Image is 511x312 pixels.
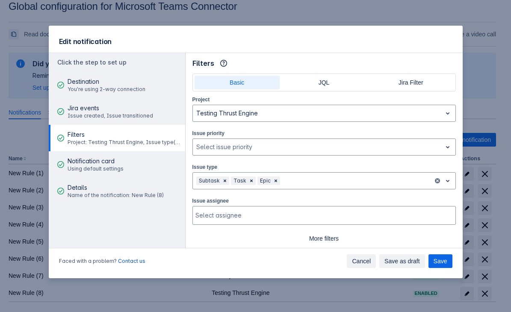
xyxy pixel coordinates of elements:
[347,254,376,268] button: Cancel
[198,232,451,245] span: More filters
[68,130,183,139] span: Filters
[59,258,145,265] span: Faced with a problem?
[196,177,221,185] div: Subtask
[195,76,280,89] button: Basic
[443,108,453,118] span: open
[272,177,279,184] span: Clear
[57,82,64,88] span: good
[368,76,453,89] button: Jira Filter
[57,108,64,115] span: good
[68,104,153,112] span: Jira events
[57,161,64,168] span: good
[59,37,112,46] span: Edit notification
[68,77,145,86] span: Destination
[192,58,214,68] span: Filters
[68,165,124,172] span: Using default settings
[272,177,280,185] div: Remove Epic
[200,76,275,89] span: Basic
[192,164,218,171] label: Issue type
[222,177,228,184] span: Clear
[443,176,453,186] span: open
[192,96,210,103] label: Project
[57,59,127,66] span: Click the step to set up
[257,177,272,185] div: Epic
[287,76,361,89] span: JQL
[118,258,145,264] a: Contact us
[373,76,448,89] span: Jira Filter
[428,254,452,268] button: Save
[68,183,164,192] span: Details
[248,177,255,184] span: Clear
[192,232,456,245] button: More filters
[192,197,229,204] label: Issue assignee
[384,254,420,268] span: Save as draft
[443,142,453,152] span: open
[68,86,145,93] span: You're using 2-way connection
[231,177,247,185] div: Task
[221,177,229,185] div: Remove Subtask
[68,139,183,146] span: Project: Testing Thrust Engine, Issue type(s): Subtask, Task, Epic
[379,254,425,268] button: Save as draft
[68,112,153,119] span: Issue created, Issue transitioned
[57,135,64,141] span: good
[434,254,447,268] span: Save
[352,254,371,268] span: Cancel
[281,76,366,89] button: JQL
[57,188,64,194] span: good
[247,177,256,185] div: Remove Task
[68,157,124,165] span: Notification card
[434,177,441,184] button: clear
[192,130,224,137] label: Issue priority
[68,192,164,199] span: Name of the notification: New Rule (8)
